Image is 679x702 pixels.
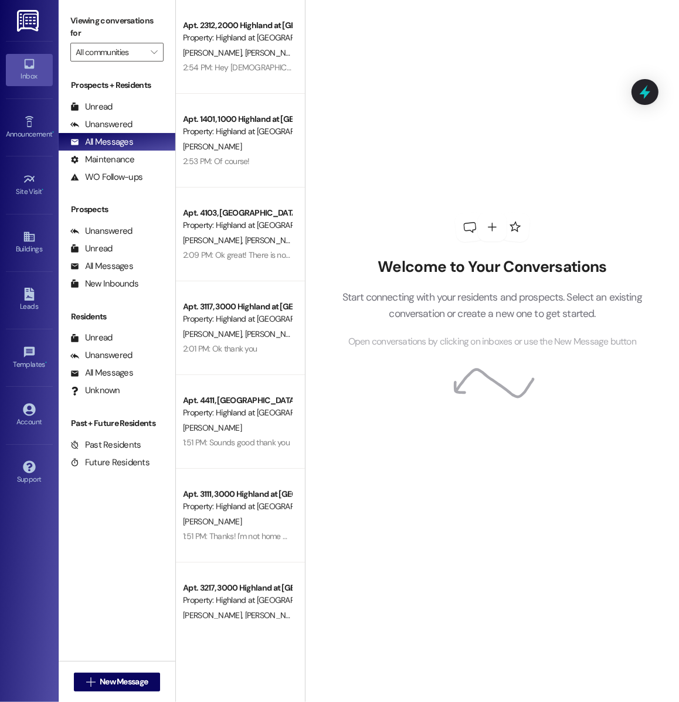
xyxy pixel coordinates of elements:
div: Future Residents [70,456,150,469]
h2: Welcome to Your Conversations [325,258,660,277]
div: Apt. 1401, 1000 Highland at [GEOGRAPHIC_DATA] [183,113,291,125]
span: [PERSON_NAME] [183,329,245,339]
div: 2:53 PM: Of course! [183,156,250,166]
span: Open conversations by clicking on inboxes or use the New Message button [348,335,636,349]
p: Start connecting with your residents and prospects. Select an existing conversation or create a n... [325,289,660,322]
a: Account [6,400,53,431]
span: [PERSON_NAME] [245,235,304,246]
i:  [151,47,157,57]
span: [PERSON_NAME] [183,235,245,246]
span: [PERSON_NAME] [245,329,304,339]
span: New Message [100,676,148,688]
a: Templates • [6,342,53,374]
span: [PERSON_NAME] [183,47,245,58]
div: Property: Highland at [GEOGRAPHIC_DATA] [183,125,291,138]
div: WO Follow-ups [70,171,142,183]
i:  [86,677,95,687]
div: 1:51 PM: Sounds good thank you [183,437,290,448]
a: Buildings [6,227,53,258]
div: Property: Highland at [GEOGRAPHIC_DATA] [183,407,291,419]
div: Past + Future Residents [59,417,175,430]
div: Unread [70,243,113,255]
span: [PERSON_NAME] [245,610,304,621]
div: Unanswered [70,118,133,131]
div: Unread [70,332,113,344]
label: Viewing conversations for [70,12,164,43]
div: Apt. 4103, [GEOGRAPHIC_DATA] at [GEOGRAPHIC_DATA] [183,207,291,219]
div: Property: Highland at [GEOGRAPHIC_DATA] [183,500,291,513]
span: • [52,128,54,137]
div: Property: Highland at [GEOGRAPHIC_DATA] [183,219,291,231]
span: [PERSON_NAME] [183,141,242,152]
span: [PERSON_NAME] [183,422,242,433]
div: Apt. 3217, 3000 Highland at [GEOGRAPHIC_DATA] [183,582,291,594]
div: Prospects [59,203,175,216]
div: Apt. 4411, [GEOGRAPHIC_DATA] at [GEOGRAPHIC_DATA] [183,394,291,407]
div: New Inbounds [70,278,138,290]
div: Apt. 3111, 3000 Highland at [GEOGRAPHIC_DATA] [183,488,291,500]
div: Maintenance [70,154,135,166]
div: Property: Highland at [GEOGRAPHIC_DATA] [183,594,291,606]
a: Leads [6,284,53,316]
div: Residents [59,311,175,323]
div: Unread [70,101,113,113]
div: Property: Highland at [GEOGRAPHIC_DATA] [183,313,291,325]
div: Unanswered [70,349,133,362]
a: Support [6,457,53,489]
div: 1:51 PM: Thanks! I'm not home but I will be shortly thanks so much [183,531,402,541]
div: All Messages [70,260,133,272]
div: Apt. 2312, 2000 Highland at [GEOGRAPHIC_DATA] [183,19,291,32]
div: Unanswered [70,225,133,237]
div: Property: Highland at [GEOGRAPHIC_DATA] [183,32,291,44]
div: 2:01 PM: Ok thank you [183,343,257,354]
div: Prospects + Residents [59,79,175,91]
a: Inbox [6,54,53,86]
button: New Message [74,673,161,691]
div: Unknown [70,384,120,397]
div: All Messages [70,367,133,379]
span: [PERSON_NAME] [183,610,245,621]
span: [PERSON_NAME] [183,516,242,527]
div: Past Residents [70,439,141,451]
span: • [42,186,44,194]
input: All communities [76,43,145,62]
span: • [45,359,47,367]
img: ResiDesk Logo [17,10,41,32]
span: [PERSON_NAME] [245,47,304,58]
a: Site Visit • [6,169,53,201]
div: All Messages [70,136,133,148]
div: Apt. 3117, 3000 Highland at [GEOGRAPHIC_DATA] [183,301,291,313]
